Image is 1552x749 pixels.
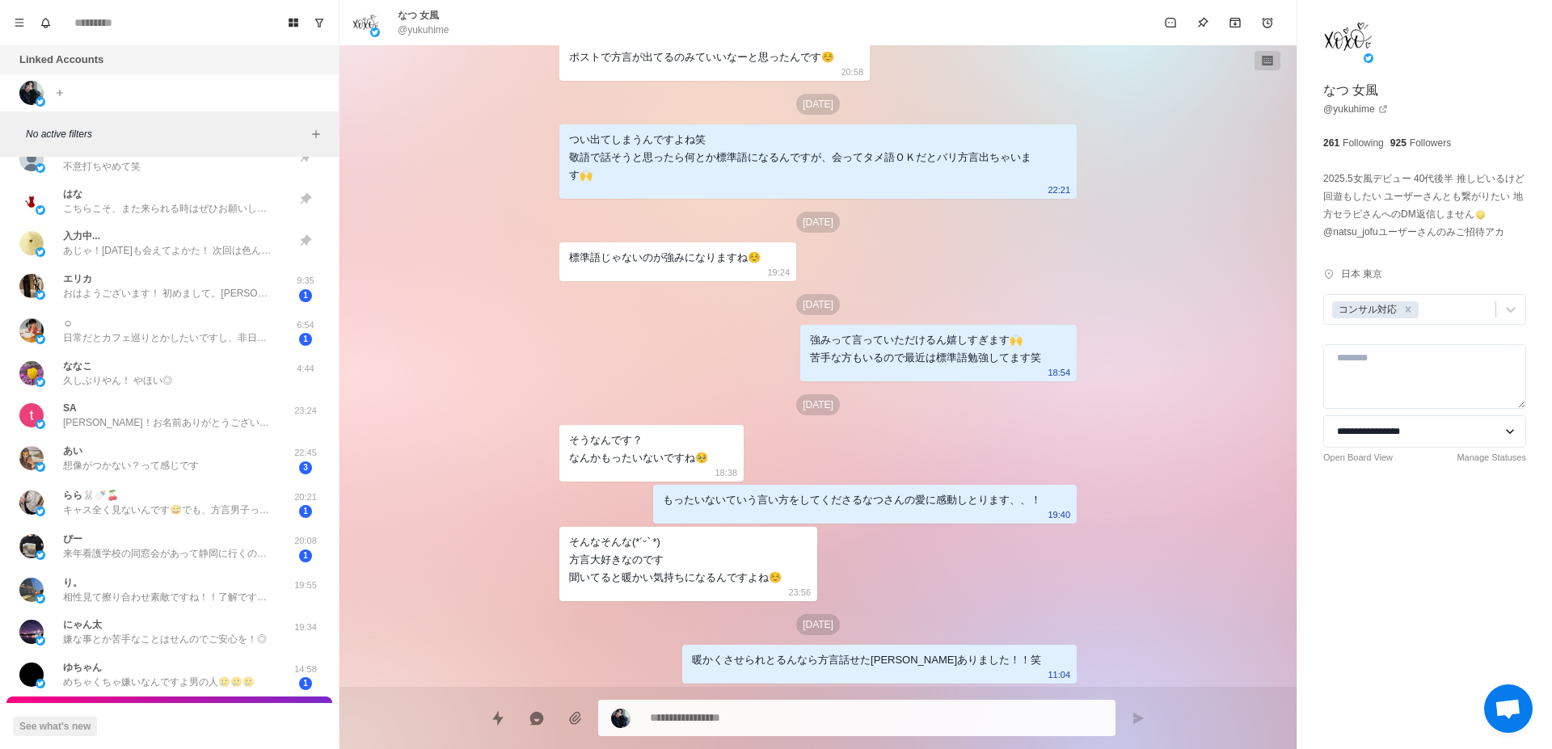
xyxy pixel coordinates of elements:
p: 9:35 [285,274,326,288]
img: picture [19,147,44,171]
img: picture [36,205,45,215]
p: エリカ [63,271,92,286]
button: Pin [1187,6,1219,39]
img: picture [19,534,44,558]
p: 11:04 [1048,666,1070,684]
div: 暖かくさせられとるんなら方言話せた[PERSON_NAME]ありました！！笑 [692,651,1041,669]
p: 日常だとカフェ巡りとかしたいですし、非日常だとばちぼこにいかれたいです😉笑笑笑 [63,330,273,345]
button: Send message [1122,702,1154,734]
img: picture [36,419,45,429]
button: Notifications [32,10,58,36]
img: picture [36,163,45,173]
p: 2025.5女風デビュー 40代後半 推しピいるけど回遊もしたい ユーザーさんとも繋がりたい 地方セラピさんへのDM返信しません🙂‍↕️ @natsu_jofuユーザーさんのみご招待アカ [1323,170,1526,241]
img: picture [19,361,44,385]
button: Reply with AI [521,702,553,734]
div: そんなそんな(*ˊᵕˋ*) 方言大好きなのです 聞いてると暖かい気持ちになるんですよね☺️ [569,533,782,587]
img: picture [36,290,45,300]
p: 22:45 [285,446,326,460]
img: picture [36,97,45,107]
img: picture [36,594,45,604]
p: 20:58 [841,63,863,81]
img: picture [19,189,44,213]
p: らら🐰🍼🍒 [63,488,119,503]
p: はな [63,187,82,201]
p: [DATE] [796,212,840,233]
img: picture [1364,53,1373,63]
p: Following [1343,136,1384,150]
button: Add filters [306,124,326,144]
p: 久しぶりやん！ やほい◎ [63,373,172,388]
span: 1 [299,505,312,518]
img: picture [19,403,44,427]
p: [DATE] [796,94,840,115]
span: 1 [299,549,312,562]
img: picture [352,10,378,36]
img: picture [611,709,630,728]
span: 1 [299,333,312,346]
p: り。 [63,575,82,590]
img: picture [19,620,44,644]
p: おはようございます！ 初めまして。[PERSON_NAME]と申します。 フォローして頂きまして どうもありがとうございます。 [63,286,273,301]
div: そうなんです？ なんかもったいないですね🥺 [569,431,708,467]
p: 想像がつかない？って感じです [63,458,199,473]
span: 3 [299,461,312,474]
a: Open Board View [1323,451,1393,465]
div: もったいないていう言い方をしてくださるなつさんの愛に感動しとります、、！ [663,491,1041,509]
button: Menu [6,10,32,36]
p: 20:08 [285,534,326,548]
button: Mark as unread [1154,6,1187,39]
img: picture [19,318,44,343]
p: [DATE] [796,614,840,635]
p: なつ 女風 [398,8,439,23]
p: SA [63,401,77,415]
button: Quick replies [482,702,514,734]
p: 22:21 [1048,181,1070,199]
button: Add account [50,83,70,103]
p: 18:54 [1048,364,1070,381]
button: Add reminder [1251,6,1284,39]
img: picture [370,27,380,37]
div: チャットを開く [1484,684,1533,733]
p: 23:56 [788,583,811,601]
p: 嫌な事とか苦手なことはせんのでご安心を！◎ [63,632,267,646]
p: Followers [1410,136,1451,150]
p: ななこ [63,359,92,373]
p: 6:54 [285,318,326,332]
p: 4:44 [285,362,326,376]
img: picture [19,490,44,515]
img: picture [36,377,45,387]
img: picture [19,81,44,105]
img: picture [36,507,45,516]
button: Add media [559,702,592,734]
img: picture [36,679,45,688]
span: 1 [299,677,312,690]
p: 不意打ちやめて笑 [63,159,141,174]
p: 日本 東京 [1341,267,1382,281]
img: picture [19,446,44,470]
p: 20:21 [285,490,326,504]
p: めちゃくちゃ嫌いなんですよ男の人🥲🥲🥲 [63,675,255,689]
div: コンサル対応 [1334,301,1399,318]
button: Archive [1219,6,1251,39]
div: ポストで方言が出てるのみていいなーと思ったんです☺️ [569,48,834,66]
button: See what's new [13,717,97,736]
a: @yukuhime [1323,102,1388,116]
img: picture [19,274,44,298]
p: @yukuhime [398,23,449,37]
p: こちらこそ、また来られる時はぜひお願いします😊 [63,201,273,216]
p: [DATE] [796,294,840,315]
div: つい出てしまうんですよね笑 敬語で話そうと思ったら何とか標準語になるんですが、会ってタメ語ＯＫだとバリ方言出ちゃいます🙌 [569,131,1041,184]
p: なつ 女風 [1323,81,1378,100]
p: にゃん太 [63,617,102,632]
p: ゆちゃん [63,660,102,675]
img: picture [19,231,44,255]
p: あじゃ！[DATE]も会えてよかた！ 次回は色んな場所と姿勢ね笑 また会いたい！ [63,243,273,258]
div: Remove コンサル対応 [1399,301,1417,318]
p: 19:55 [285,579,326,592]
p: 18:38 [715,464,737,482]
img: picture [36,550,45,560]
p: あい [63,444,82,458]
div: 標準語じゃないのが強みになりますね☺️ [569,249,761,267]
span: 1 [299,289,312,302]
p: キャス全く見ないんです😅でも、方言男子ってだけで最高なので😍実際お会いするまで楽しみにしてます( ˙³˙)⇝💕 [63,503,273,517]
